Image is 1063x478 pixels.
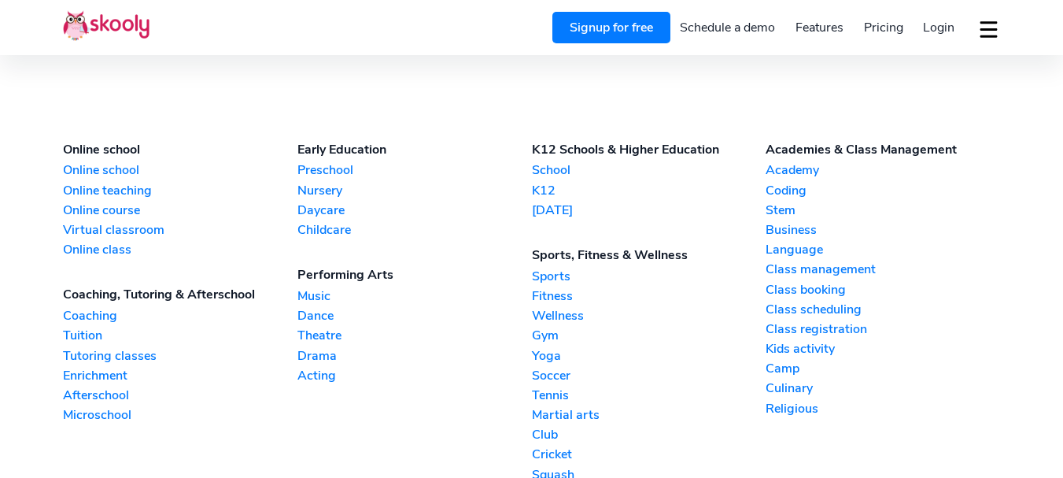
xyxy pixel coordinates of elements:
[63,221,297,239] a: Virtual classroom
[297,182,532,199] a: Nursery
[766,241,1000,258] a: Language
[854,15,914,40] a: Pricing
[532,327,766,344] a: Gym
[532,246,766,264] div: Sports, Fitness & Wellness
[670,15,786,40] a: Schedule a demo
[297,221,532,239] a: Childcare
[63,347,297,365] a: Tutoring classes
[297,307,532,324] a: Dance
[532,307,766,324] a: Wellness
[766,281,1000,298] a: Class booking
[297,287,532,305] a: Music
[63,202,297,219] a: Online course
[63,241,297,258] a: Online class
[766,261,1000,278] a: Class management
[913,15,965,40] a: Login
[63,406,297,424] a: Microschool
[766,221,1000,239] a: Business
[297,327,532,344] a: Theatre
[532,367,766,384] a: Soccer
[766,301,1000,318] a: Class scheduling
[532,406,766,424] a: Martial arts
[63,387,297,404] a: Afterschool
[977,11,1000,47] button: dropdown menu
[785,15,854,40] a: Features
[766,321,1000,338] a: Class registration
[766,202,1000,219] a: Stem
[297,347,532,365] a: Drama
[63,286,297,303] div: Coaching, Tutoring & Afterschool
[532,347,766,365] a: Yoga
[532,446,766,463] a: Cricket
[297,367,532,384] a: Acting
[532,287,766,305] a: Fitness
[63,327,297,344] a: Tuition
[63,182,297,199] a: Online teaching
[532,141,766,158] div: K12 Schools & Higher Education
[532,268,766,285] a: Sports
[63,161,297,179] a: Online school
[532,161,766,179] a: School
[532,202,766,219] a: [DATE]
[63,10,149,41] img: Skooly
[864,19,903,36] span: Pricing
[552,12,670,43] a: Signup for free
[532,387,766,404] a: Tennis
[532,182,766,199] a: K12
[297,141,532,158] div: Early Education
[297,266,532,283] div: Performing Arts
[766,182,1000,199] a: Coding
[297,161,532,179] a: Preschool
[923,19,954,36] span: Login
[766,141,1000,158] div: Academies & Class Management
[532,426,766,443] a: Club
[63,307,297,324] a: Coaching
[766,340,1000,358] a: Kids activity
[63,141,297,158] div: Online school
[63,367,297,384] a: Enrichment
[297,202,532,219] a: Daycare
[766,161,1000,179] a: Academy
